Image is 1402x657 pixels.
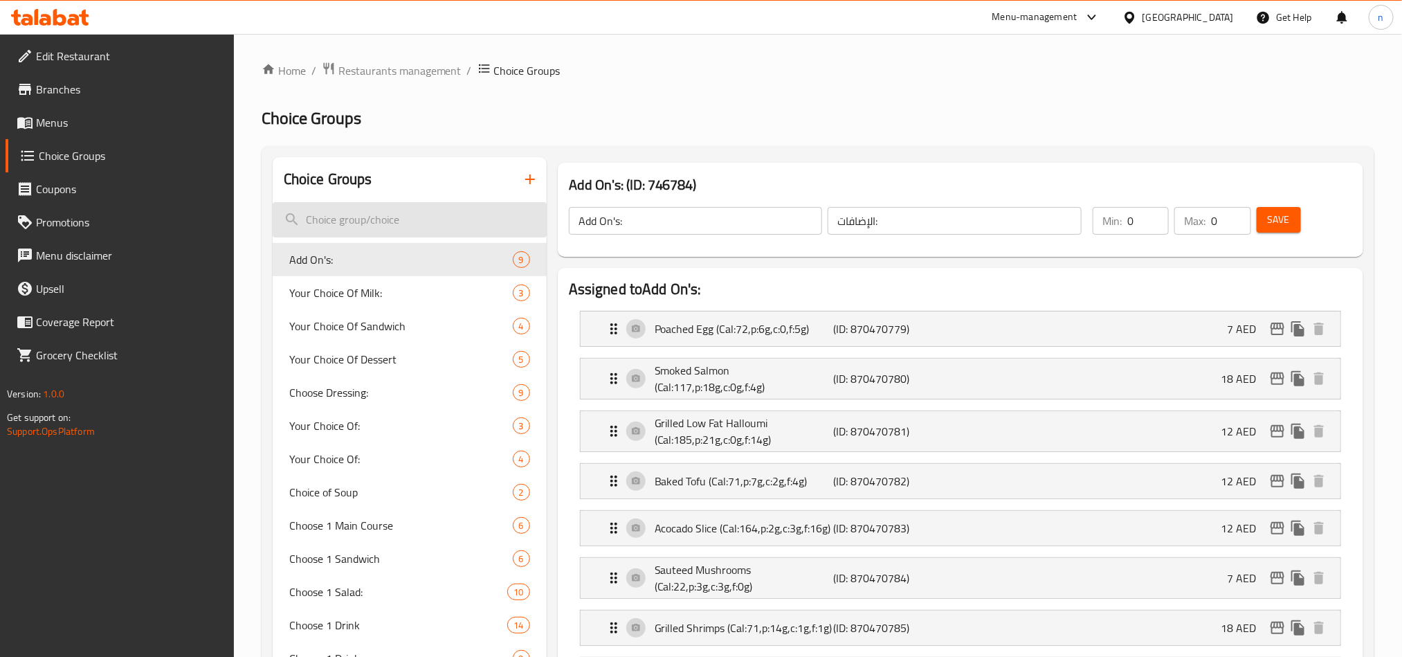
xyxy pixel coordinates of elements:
[289,451,513,467] span: Your Choice Of:
[1309,518,1329,539] button: delete
[273,276,547,309] div: Your Choice Of Milk:3
[273,343,547,376] div: Your Choice Of Dessert5
[1184,213,1205,229] p: Max:
[1142,10,1234,25] div: [GEOGRAPHIC_DATA]
[655,362,833,395] p: Smoked Salmon (Cal:117,p:18g,c:0g,f:4g)
[36,81,223,98] span: Branches
[273,409,547,442] div: Your Choice Of:3
[36,181,223,197] span: Coupons
[1227,321,1267,337] p: 7 AED
[6,272,234,305] a: Upsell
[36,314,223,330] span: Coverage Report
[273,442,547,476] div: Your Choice Of:4
[289,384,513,401] span: Choose Dressing:
[513,486,529,499] span: 2
[289,285,513,301] span: Your Choice Of Milk:
[289,617,508,633] span: Choose 1 Drink
[273,542,547,575] div: Choose 1 Sandwich6
[289,550,513,567] span: Choose 1 Sandwich
[513,251,530,268] div: Choices
[581,411,1340,451] div: Expand
[569,279,1352,300] h2: Assigned to Add On's:
[289,351,513,368] span: Your Choice Of Dessert
[655,321,833,337] p: Poached Egg (Cal:72,p:6g,c:0,f:5g)
[273,575,547,609] div: Choose 1 Salad:10
[273,309,547,343] div: Your Choice Of Sandwich4
[581,464,1340,498] div: Expand
[1267,471,1288,492] button: edit
[581,312,1340,346] div: Expand
[513,253,529,267] span: 9
[513,318,530,334] div: Choices
[39,147,223,164] span: Choice Groups
[655,620,833,636] p: Grilled Shrimps (Cal:71,p:14g,c:1g,f:1g)
[262,62,1374,80] nav: breadcrumb
[569,174,1352,196] h3: Add On's: (ID: 746784)
[1267,518,1288,539] button: edit
[513,351,530,368] div: Choices
[569,552,1352,604] li: Expand
[581,359,1340,399] div: Expand
[1309,368,1329,389] button: delete
[338,62,462,79] span: Restaurants management
[273,243,547,276] div: Add On's:9
[1267,318,1288,339] button: edit
[507,584,529,600] div: Choices
[1221,423,1267,440] p: 12 AED
[289,318,513,334] span: Your Choice Of Sandwich
[513,484,530,501] div: Choices
[833,570,952,586] p: (ID: 870470784)
[507,617,529,633] div: Choices
[1288,318,1309,339] button: duplicate
[1288,568,1309,588] button: duplicate
[1221,473,1267,489] p: 12 AED
[6,172,234,206] a: Coupons
[513,420,529,433] span: 3
[467,62,472,79] li: /
[1288,368,1309,389] button: duplicate
[284,169,372,190] h2: Choice Groups
[289,517,513,534] span: Choose 1 Main Course
[262,102,361,134] span: Choice Groups
[569,505,1352,552] li: Expand
[513,552,529,566] span: 6
[513,451,530,467] div: Choices
[7,422,95,440] a: Support.OpsPlatform
[1309,568,1329,588] button: delete
[833,423,952,440] p: (ID: 870470781)
[36,214,223,231] span: Promotions
[43,385,64,403] span: 1.0.0
[273,376,547,409] div: Choose Dressing:9
[513,517,530,534] div: Choices
[273,202,547,237] input: search
[6,305,234,339] a: Coverage Report
[6,106,234,139] a: Menus
[1267,618,1288,638] button: edit
[7,408,71,426] span: Get support on:
[513,519,529,532] span: 6
[1227,570,1267,586] p: 7 AED
[1288,618,1309,638] button: duplicate
[833,321,952,337] p: (ID: 870470779)
[508,586,529,599] span: 10
[513,550,530,567] div: Choices
[655,473,833,489] p: Baked Tofu (Cal:71,p:7g,c:2g,f:4g)
[508,619,529,632] span: 14
[513,386,529,399] span: 9
[1267,368,1288,389] button: edit
[1288,421,1309,442] button: duplicate
[513,417,530,434] div: Choices
[1221,520,1267,537] p: 12 AED
[1378,10,1384,25] span: n
[273,476,547,509] div: Choice of Soup2
[992,9,1077,26] div: Menu-management
[6,39,234,73] a: Edit Restaurant
[6,339,234,372] a: Grocery Checklist
[1267,421,1288,442] button: edit
[36,247,223,264] span: Menu disclaimer
[513,285,530,301] div: Choices
[6,239,234,272] a: Menu disclaimer
[311,62,316,79] li: /
[6,139,234,172] a: Choice Groups
[1221,620,1267,636] p: 18 AED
